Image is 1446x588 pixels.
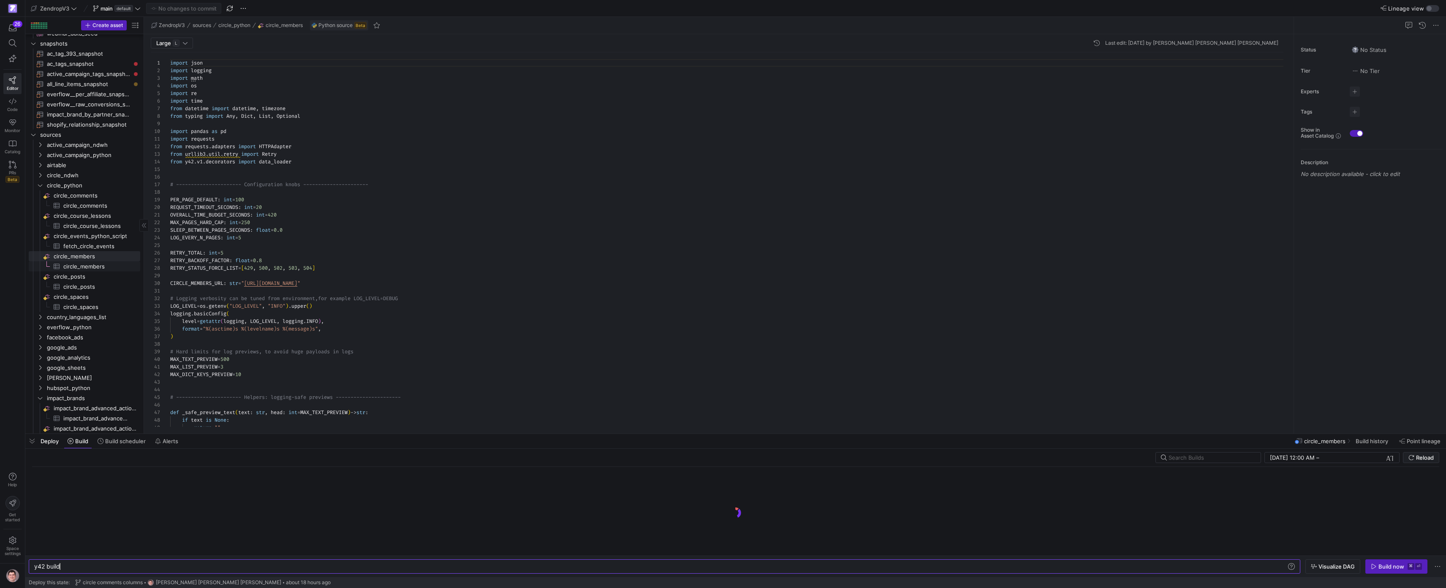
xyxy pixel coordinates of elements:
img: undefined [312,23,317,28]
p: Description [1301,160,1443,165]
span: # ---------------------- Configuration knobs ----- [170,181,318,188]
span: impact_brand_advanced_listing_2024​​​​​​​​​ [63,414,130,423]
span: . [203,158,206,165]
span: . [206,151,209,157]
span: 0.0 [274,227,283,233]
span: = [232,196,235,203]
span: = [271,227,274,233]
div: 4 [151,82,160,89]
button: Build scheduler [94,434,149,448]
span: Any [226,113,235,119]
button: Build [64,434,92,448]
span: : [238,204,241,211]
span: circle_course_lessons​​​​​​​​ [54,211,139,221]
span: , [235,113,238,119]
span: Python source [318,22,353,28]
span: import [170,75,188,81]
a: circle_spaces​​​​​​​​​ [29,302,140,312]
button: Create asset [81,20,127,30]
span: impact_brand_advanced_action_listing_2024​​​​​​​​ [54,404,139,413]
span: int [209,249,217,256]
button: ZendropV3 [29,3,79,14]
div: Press SPACE to select this row. [29,180,140,190]
span: Alerts [163,438,178,444]
div: 26 [13,21,22,27]
span: impact_brand_advanced_action_listing​​​​​​​​ [54,424,139,434]
a: circle_comments​​​​​​​​ [29,190,140,201]
span: from [170,113,182,119]
span: = [265,211,268,218]
div: 16 [151,173,160,181]
button: circle_python [216,20,253,30]
span: = [238,219,241,226]
div: Press SPACE to select this row. [29,140,140,150]
span: from [170,158,182,165]
div: Press SPACE to select this row. [29,241,140,251]
span: ac_tag_393_snapshot​​​​​​​ [47,49,130,59]
div: 18 [151,188,160,196]
span: Reload [1416,454,1434,461]
span: facebook_ads [47,333,139,342]
span: circle_python [47,181,139,190]
div: Press SPACE to select this row. [29,69,140,79]
span: import [170,82,188,89]
a: circle_members​​​​​​​​ [29,251,140,261]
span: No Tier [1352,68,1380,74]
button: circle_members [256,20,305,30]
span: Get started [5,512,20,522]
span: import [212,105,229,112]
div: Press SPACE to select this row. [29,231,140,241]
span: snapshots [40,39,139,49]
a: active_campaign_tags_snapshot​​​​​​​ [29,69,140,79]
span: from [170,143,182,150]
div: 10 [151,127,160,135]
span: requests [191,135,215,142]
a: PRsBeta [3,157,22,186]
span: LOG_EVERY_N_PAGES [170,234,220,241]
div: 8 [151,112,160,120]
kbd: ⏎ [1415,563,1422,570]
span: google_sheets [47,363,139,373]
span: : [229,257,232,264]
div: 14 [151,158,160,165]
a: Spacesettings [3,533,22,560]
div: Press SPACE to select this row. [29,109,140,119]
button: Getstarted [3,493,22,526]
span: . [194,158,197,165]
span: = [238,265,241,271]
span: : [223,219,226,226]
span: Point lineage [1407,438,1441,444]
span: L [173,40,179,46]
span: , [253,113,256,119]
span: Build history [1356,438,1388,444]
span: as [212,128,217,135]
a: circle_comments​​​​​​​​​ [29,201,140,211]
input: End datetime [1321,454,1376,461]
span: HTTPAdapter [259,143,291,150]
span: Visualize DAG [1318,563,1355,570]
span: circle_spaces​​​​​​​​ [54,292,139,302]
div: 24 [151,234,160,241]
span: sources [193,22,211,28]
span: sources [40,130,139,140]
span: circle_posts​​​​​​​​​ [63,282,130,292]
span: hubspot_python [47,383,139,393]
span: 100 [235,196,244,203]
span: circle_spaces​​​​​​​​​ [63,302,130,312]
span: y42 [185,158,194,165]
span: google_ads [47,343,139,352]
div: 26 [151,249,160,257]
div: 20 [151,203,160,211]
span: 5 [238,234,241,241]
button: Alerts [151,434,182,448]
span: google_analytics [47,353,139,363]
div: 11 [151,135,160,143]
span: ZendropV3 [40,5,69,12]
span: Beta [5,176,19,183]
span: v1 [197,158,203,165]
span: typing [185,113,203,119]
span: import [170,128,188,135]
div: Press SPACE to select this row. [29,38,140,49]
div: Last edit: [DATE] by [PERSON_NAME] [PERSON_NAME] [PERSON_NAME] [1105,40,1278,46]
a: circle_posts​​​​​​​​​ [29,282,140,292]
